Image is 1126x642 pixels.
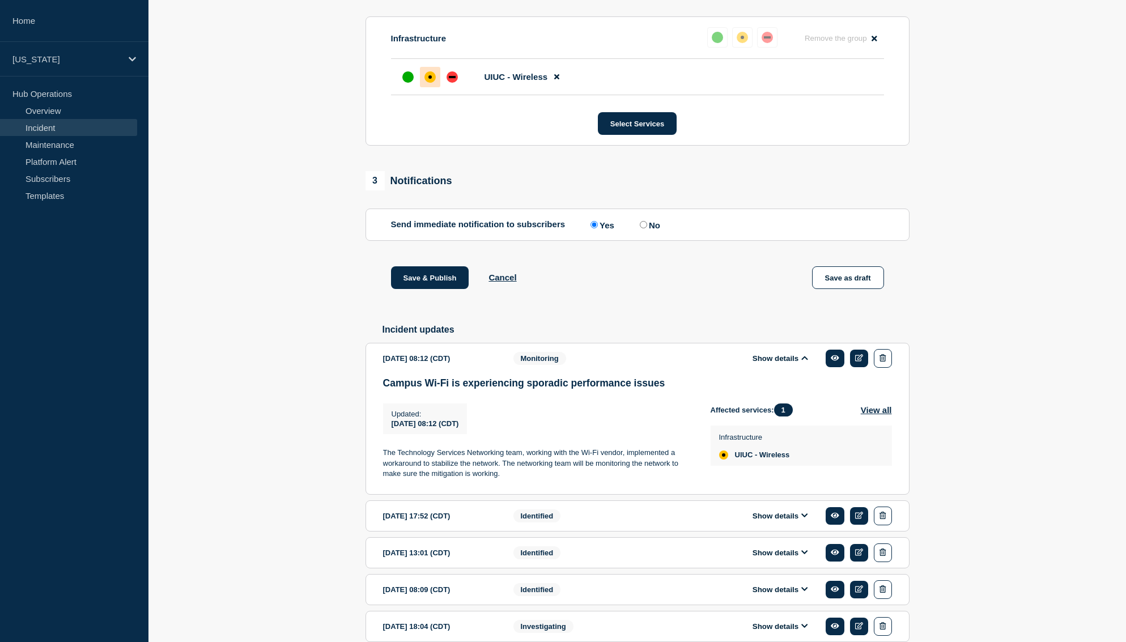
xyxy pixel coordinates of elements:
span: [DATE] 08:12 (CDT) [392,419,459,428]
span: 3 [366,171,385,190]
div: up [712,32,723,43]
span: Identified [513,509,561,522]
button: Select Services [598,112,677,135]
div: [DATE] 13:01 (CDT) [383,543,496,562]
p: Updated : [392,410,459,418]
button: Show details [749,548,811,558]
h3: Campus Wi-Fi is experiencing sporadic performance issues [383,377,892,389]
span: Affected services: [711,403,798,416]
div: [DATE] 17:52 (CDT) [383,507,496,525]
span: Identified [513,546,561,559]
button: Show details [749,622,811,631]
button: View all [861,403,892,416]
input: No [640,221,647,228]
button: Save as draft [812,266,884,289]
div: Send immediate notification to subscribers [391,219,884,230]
p: Send immediate notification to subscribers [391,219,566,230]
div: [DATE] 08:12 (CDT) [383,349,496,368]
div: down [762,32,773,43]
div: affected [719,450,728,460]
div: affected [424,71,436,83]
button: affected [732,27,753,48]
label: No [637,219,660,230]
span: Identified [513,583,561,596]
button: down [757,27,777,48]
div: Notifications [366,171,452,190]
div: [DATE] 18:04 (CDT) [383,617,496,636]
div: down [447,71,458,83]
button: Show details [749,354,811,363]
span: 1 [774,403,793,416]
p: [US_STATE] [12,54,121,64]
span: UIUC - Wireless [485,72,548,82]
button: Save & Publish [391,266,469,289]
span: Monitoring [513,352,566,365]
p: Infrastructure [391,33,447,43]
button: Show details [749,585,811,594]
label: Yes [588,219,614,230]
span: UIUC - Wireless [735,450,790,460]
span: Investigating [513,620,573,633]
p: The Technology Services Networking team, working with the Wi-Fi vendor, implemented a workaround ... [383,448,692,479]
input: Yes [590,221,598,228]
button: Show details [749,511,811,521]
span: Remove the group [805,34,867,42]
button: up [707,27,728,48]
button: Cancel [488,273,516,282]
div: affected [737,32,748,43]
button: Remove the group [798,27,884,49]
div: up [402,71,414,83]
h2: Incident updates [383,325,910,335]
div: [DATE] 08:09 (CDT) [383,580,496,599]
p: Infrastructure [719,433,790,441]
